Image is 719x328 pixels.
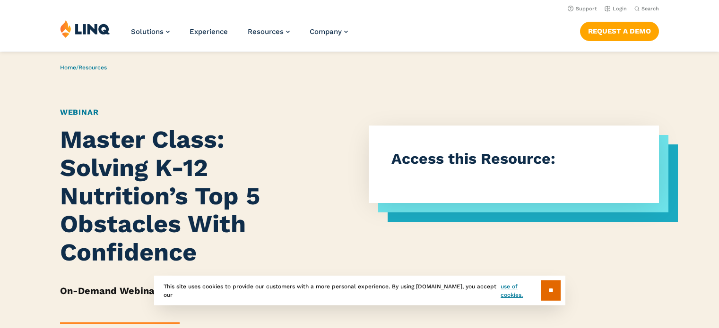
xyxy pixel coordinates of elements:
[248,27,290,36] a: Resources
[310,27,348,36] a: Company
[60,64,76,71] a: Home
[78,64,107,71] a: Resources
[60,108,99,117] a: Webinar
[634,5,659,12] button: Open Search Bar
[154,276,565,305] div: This site uses cookies to provide our customers with a more personal experience. By using [DOMAIN...
[391,150,555,168] strong: Access this Resource:
[131,20,348,51] nav: Primary Navigation
[310,27,342,36] span: Company
[248,27,284,36] span: Resources
[60,20,110,38] img: LINQ | K‑12 Software
[60,64,107,71] span: /
[568,6,597,12] a: Support
[60,284,299,298] h5: On-Demand Webinar
[580,22,659,41] a: Request a Demo
[190,27,228,36] a: Experience
[641,6,659,12] span: Search
[60,126,299,267] h1: Master Class: Solving K-12 Nutrition’s Top 5 Obstacles With Confidence
[501,282,541,299] a: use of cookies.
[580,20,659,41] nav: Button Navigation
[605,6,627,12] a: Login
[131,27,170,36] a: Solutions
[131,27,164,36] span: Solutions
